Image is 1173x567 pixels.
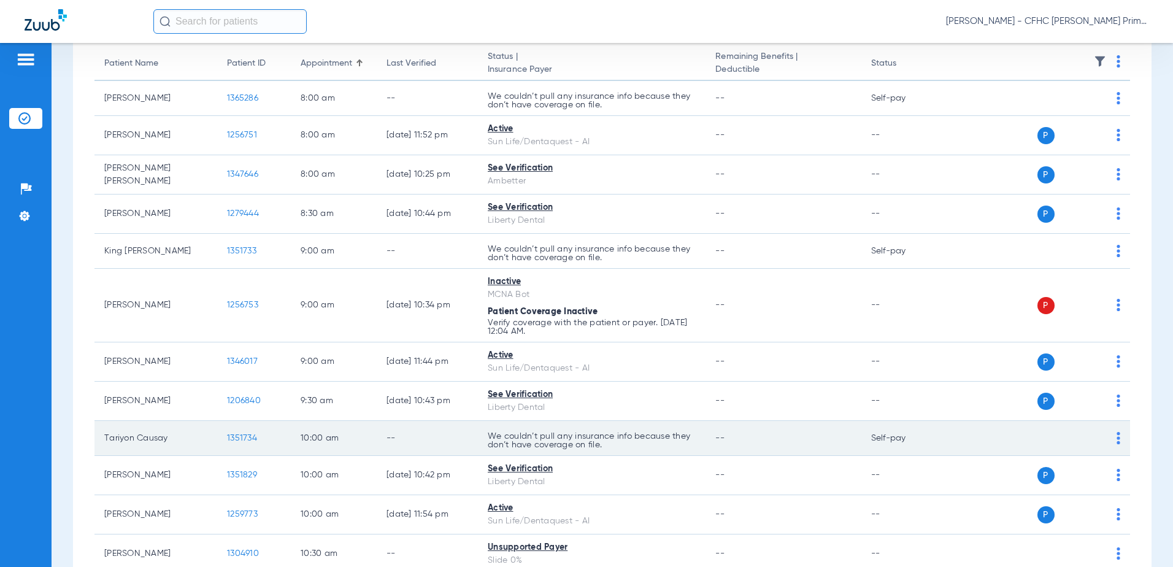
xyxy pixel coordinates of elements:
[377,81,478,116] td: --
[861,456,944,495] td: --
[715,301,725,309] span: --
[94,456,217,495] td: [PERSON_NAME]
[488,388,696,401] div: See Verification
[377,116,478,155] td: [DATE] 11:52 PM
[715,396,725,405] span: --
[377,234,478,269] td: --
[1117,432,1120,444] img: group-dot-blue.svg
[861,195,944,234] td: --
[715,63,851,76] span: Deductible
[377,456,478,495] td: [DATE] 10:42 PM
[1117,355,1120,368] img: group-dot-blue.svg
[94,269,217,342] td: [PERSON_NAME]
[861,421,944,456] td: Self-pay
[715,170,725,179] span: --
[1117,207,1120,220] img: group-dot-blue.svg
[94,155,217,195] td: [PERSON_NAME] [PERSON_NAME]
[387,57,468,70] div: Last Verified
[488,349,696,362] div: Active
[227,247,256,255] span: 1351733
[1117,168,1120,180] img: group-dot-blue.svg
[715,131,725,139] span: --
[1037,206,1055,223] span: P
[1037,393,1055,410] span: P
[291,234,377,269] td: 9:00 AM
[291,269,377,342] td: 9:00 AM
[1037,127,1055,144] span: P
[227,396,261,405] span: 1206840
[715,209,725,218] span: --
[1117,55,1120,67] img: group-dot-blue.svg
[94,81,217,116] td: [PERSON_NAME]
[1117,469,1120,481] img: group-dot-blue.svg
[488,463,696,476] div: See Verification
[291,382,377,421] td: 9:30 AM
[377,421,478,456] td: --
[488,318,696,336] p: Verify coverage with the patient or payer. [DATE] 12:04 AM.
[291,195,377,234] td: 8:30 AM
[25,9,67,31] img: Zuub Logo
[227,131,257,139] span: 1256751
[227,57,281,70] div: Patient ID
[488,201,696,214] div: See Verification
[1117,245,1120,257] img: group-dot-blue.svg
[291,81,377,116] td: 8:00 AM
[227,170,258,179] span: 1347646
[488,515,696,528] div: Sun Life/Dentaquest - AI
[153,9,307,34] input: Search for patients
[488,432,696,449] p: We couldn’t pull any insurance info because they don’t have coverage on file.
[488,502,696,515] div: Active
[227,357,258,366] span: 1346017
[1117,92,1120,104] img: group-dot-blue.svg
[291,155,377,195] td: 8:00 AM
[715,357,725,366] span: --
[377,155,478,195] td: [DATE] 10:25 PM
[488,92,696,109] p: We couldn’t pull any insurance info because they don’t have coverage on file.
[227,209,259,218] span: 1279444
[1037,467,1055,484] span: P
[291,116,377,155] td: 8:00 AM
[94,421,217,456] td: Tariyon Causay
[1112,508,1173,567] iframe: Chat Widget
[488,276,696,288] div: Inactive
[488,476,696,488] div: Liberty Dental
[488,554,696,567] div: Slide 0%
[488,136,696,148] div: Sun Life/Dentaquest - AI
[94,116,217,155] td: [PERSON_NAME]
[861,342,944,382] td: --
[488,63,696,76] span: Insurance Payer
[94,234,217,269] td: King [PERSON_NAME]
[715,247,725,255] span: --
[301,57,352,70] div: Appointment
[104,57,158,70] div: Patient Name
[1037,506,1055,523] span: P
[291,456,377,495] td: 10:00 AM
[1037,166,1055,183] span: P
[387,57,436,70] div: Last Verified
[488,362,696,375] div: Sun Life/Dentaquest - AI
[16,52,36,67] img: hamburger-icon
[1117,299,1120,311] img: group-dot-blue.svg
[227,471,257,479] span: 1351829
[291,342,377,382] td: 9:00 AM
[377,495,478,534] td: [DATE] 11:54 PM
[478,47,706,81] th: Status |
[94,382,217,421] td: [PERSON_NAME]
[946,15,1148,28] span: [PERSON_NAME] - CFHC [PERSON_NAME] Primary Care Dental
[1037,297,1055,314] span: P
[377,269,478,342] td: [DATE] 10:34 PM
[488,541,696,554] div: Unsupported Payer
[227,57,266,70] div: Patient ID
[488,288,696,301] div: MCNA Bot
[94,495,217,534] td: [PERSON_NAME]
[861,155,944,195] td: --
[291,421,377,456] td: 10:00 AM
[715,434,725,442] span: --
[861,47,944,81] th: Status
[715,471,725,479] span: --
[227,549,259,558] span: 1304910
[160,16,171,27] img: Search Icon
[488,245,696,262] p: We couldn’t pull any insurance info because they don’t have coverage on file.
[227,94,258,102] span: 1365286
